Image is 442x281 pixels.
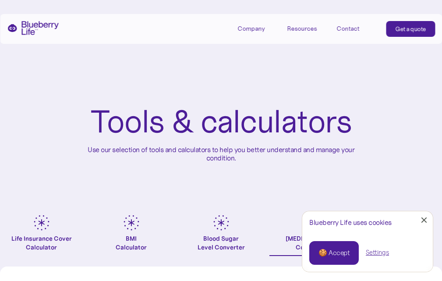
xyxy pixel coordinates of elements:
[180,215,262,256] a: Blood SugarLevel Converter
[286,234,336,252] div: [MEDICAL_DATA] Converter
[396,25,426,33] div: Get a quote
[309,241,359,265] a: 🍪 Accept
[269,215,352,256] a: [MEDICAL_DATA]Converter
[238,21,277,36] div: Company
[90,215,173,256] a: BMICalculator
[337,21,376,36] a: Contact
[287,25,317,32] div: Resources
[318,248,350,258] div: 🍪 Accept
[309,218,426,227] div: Blueberry Life uses cookies
[198,234,245,252] div: Blood Sugar Level Converter
[337,25,360,32] div: Contact
[366,248,389,257] a: Settings
[81,146,361,162] p: Use our selection of tools and calculators to help you better understand and manage your condition.
[7,21,59,35] a: home
[116,234,147,252] div: BMI Calculator
[415,211,433,229] a: Close Cookie Popup
[287,21,327,36] div: Resources
[238,25,265,32] div: Company
[386,21,435,37] a: Get a quote
[90,105,352,139] h1: Tools & calculators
